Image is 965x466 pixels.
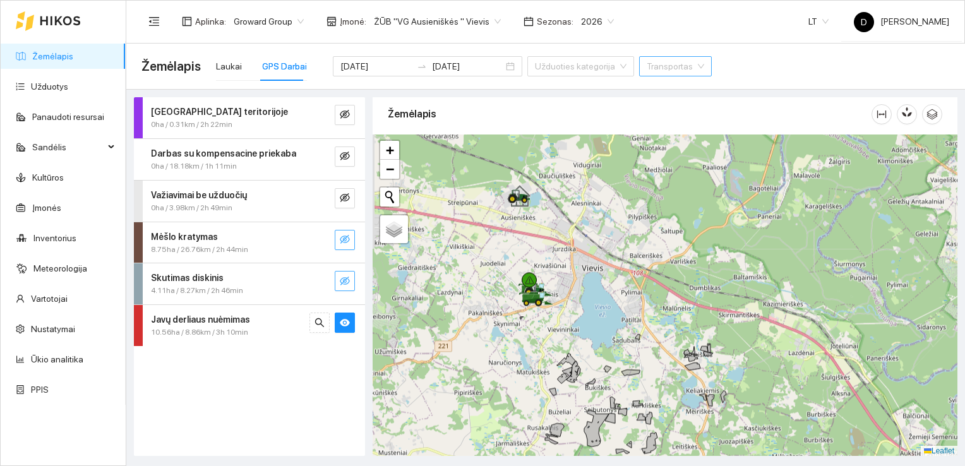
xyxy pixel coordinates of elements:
button: eye [335,313,355,333]
strong: Važiavimai be užduočių [151,190,247,200]
a: Layers [380,215,408,243]
input: Pabaigos data [432,59,503,73]
button: eye-invisible [335,105,355,125]
strong: Skutimas diskinis [151,273,224,283]
span: column-width [872,109,891,119]
span: 4.11ha / 8.27km / 2h 46min [151,285,243,297]
span: Sezonas : [537,15,573,28]
span: ŽŪB "VG Ausieniškės " Vievis [374,12,501,31]
span: 8.75ha / 26.76km / 2h 44min [151,244,248,256]
span: swap-right [417,61,427,71]
div: Važiavimai be užduočių0ha / 3.98km / 2h 49mineye-invisible [134,181,365,222]
span: shop [327,16,337,27]
a: Kultūros [32,172,64,182]
button: Initiate a new search [380,188,399,206]
div: Javų derliaus nuėmimas10.56ha / 8.86km / 3h 10minsearcheye [134,305,365,346]
div: Žemėlapis [388,96,872,132]
span: 2026 [581,12,614,31]
span: eye-invisible [340,109,350,121]
span: eye [340,318,350,330]
span: Sandėlis [32,134,104,160]
span: eye-invisible [340,193,350,205]
span: D [861,12,867,32]
a: Panaudoti resursai [32,112,104,122]
span: 0ha / 3.98km / 2h 49min [151,202,232,214]
div: GPS Darbai [262,59,307,73]
button: eye-invisible [335,188,355,208]
button: menu-fold [141,9,167,34]
a: Zoom out [380,160,399,179]
span: − [386,161,394,177]
span: 0ha / 0.31km / 2h 22min [151,119,232,131]
button: column-width [872,104,892,124]
button: eye-invisible [335,230,355,250]
span: 10.56ha / 8.86km / 3h 10min [151,326,248,338]
a: Leaflet [924,446,954,455]
div: Laukai [216,59,242,73]
span: + [386,142,394,158]
a: Užduotys [31,81,68,92]
strong: Javų derliaus nuėmimas [151,314,250,325]
a: Nustatymai [31,324,75,334]
button: search [309,313,330,333]
input: Pradžios data [340,59,412,73]
a: Įmonės [32,203,61,213]
span: Įmonė : [340,15,366,28]
a: Zoom in [380,141,399,160]
div: Darbas su kompensacine priekaba0ha / 18.18km / 1h 11mineye-invisible [134,139,365,180]
span: menu-fold [148,16,160,27]
strong: Mėšlo kratymas [151,232,218,242]
a: Meteorologija [33,263,87,273]
span: Groward Group [234,12,304,31]
span: search [315,318,325,330]
span: [PERSON_NAME] [854,16,949,27]
span: LT [808,12,829,31]
button: eye-invisible [335,146,355,167]
span: to [417,61,427,71]
a: Vartotojai [31,294,68,304]
span: 0ha / 18.18km / 1h 11min [151,160,237,172]
span: eye-invisible [340,276,350,288]
span: Aplinka : [195,15,226,28]
strong: Darbas su kompensacine priekaba [151,148,296,158]
button: eye-invisible [335,271,355,291]
span: layout [182,16,192,27]
strong: [GEOGRAPHIC_DATA] teritorijoje [151,107,288,117]
span: Žemėlapis [141,56,201,76]
div: Mėšlo kratymas8.75ha / 26.76km / 2h 44mineye-invisible [134,222,365,263]
a: Ūkio analitika [31,354,83,364]
span: eye-invisible [340,151,350,163]
div: [GEOGRAPHIC_DATA] teritorijoje0ha / 0.31km / 2h 22mineye-invisible [134,97,365,138]
span: eye-invisible [340,234,350,246]
a: PPIS [31,385,49,395]
a: Inventorius [33,233,76,243]
div: Skutimas diskinis4.11ha / 8.27km / 2h 46mineye-invisible [134,263,365,304]
span: calendar [524,16,534,27]
a: Žemėlapis [32,51,73,61]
